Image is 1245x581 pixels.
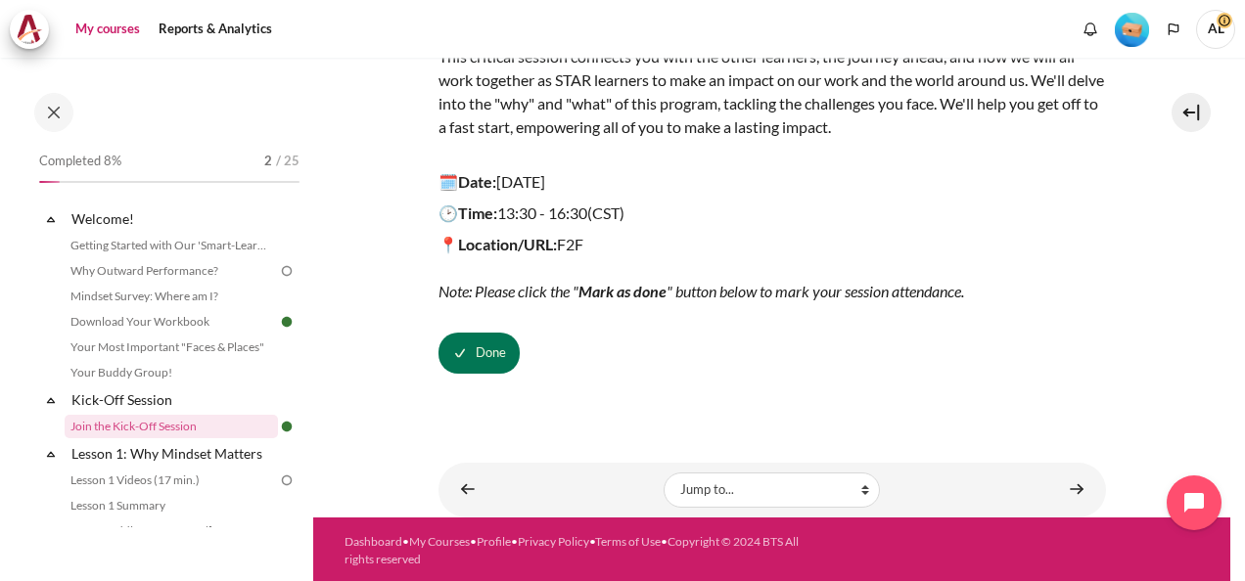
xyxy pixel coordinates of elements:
[345,534,799,566] a: Copyright © 2024 BTS All rights reserved
[438,282,964,300] em: Note: Please click the " " button below to mark your session attendance.
[587,203,624,222] span: (CST)
[476,343,506,363] span: Done
[41,444,61,464] span: Collapse
[69,10,147,49] a: My courses
[65,335,278,359] a: Your Most Important "Faces & Places"
[65,519,278,543] a: From Huddle to Harmony ([PERSON_NAME]'s Story)
[264,152,272,171] span: 2
[41,390,61,410] span: Collapse
[438,203,497,222] strong: 🕑Time:
[152,10,279,49] a: Reports & Analytics
[448,470,487,509] a: ◄ Your Buddy Group!
[39,152,121,171] span: Completed 8%
[477,534,511,549] a: Profile
[497,203,624,222] span: 13:30 - 16:30
[438,235,557,253] strong: 📍Location/URL:
[518,534,589,549] a: Privacy Policy
[39,181,60,183] div: 8%
[1196,10,1235,49] a: User menu
[65,310,278,334] a: Download Your Workbook
[278,262,296,280] img: To do
[65,285,278,308] a: Mindset Survey: Where am I?
[595,534,661,549] a: Terms of Use
[438,22,1106,162] p: This critical session connects you with the other learners, the journey ahead, and how we will al...
[65,259,278,283] a: Why Outward Performance?
[65,494,278,517] a: Lesson 1 Summary
[278,471,296,489] img: To do
[276,152,300,171] span: / 25
[65,415,278,438] a: Join the Kick-Off Session
[345,534,402,549] a: Dashboard
[438,170,1106,194] p: [DATE]
[438,235,964,300] span: F2F
[69,205,278,232] a: Welcome!
[10,10,59,49] a: Architeck Architeck
[69,386,278,413] a: Kick-Off Session
[69,440,278,467] a: Lesson 1: Why Mindset Matters
[278,418,296,435] img: Done
[1196,10,1235,49] span: AL
[345,533,804,568] div: • • • • •
[16,15,43,44] img: Architeck
[1076,15,1105,44] div: Show notification window with no new notifications
[65,361,278,384] a: Your Buddy Group!
[65,469,278,492] a: Lesson 1 Videos (17 min.)
[1115,13,1149,47] img: Level #1
[41,209,61,229] span: Collapse
[1159,15,1188,44] button: Languages
[438,403,1106,404] iframe: Join the Kick-Off Session
[1115,11,1149,47] div: Level #1
[438,172,496,191] strong: 🗓️Date:
[409,534,470,549] a: My Courses
[578,282,667,300] strong: Mark as done
[438,333,520,374] button: Join the Kick-Off Session is marked as done. Press to undo.
[1057,470,1096,509] a: Lesson 1 Videos (17 min.) ►
[278,313,296,331] img: Done
[65,234,278,257] a: Getting Started with Our 'Smart-Learning' Platform
[1107,11,1157,47] a: Level #1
